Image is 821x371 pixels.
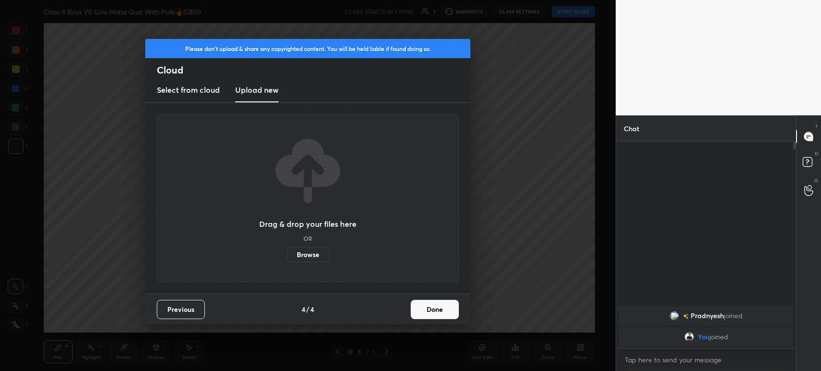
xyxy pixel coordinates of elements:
[669,311,679,321] img: 3
[157,84,220,96] h3: Select from cloud
[310,304,314,314] h4: 4
[157,64,470,76] h2: Cloud
[815,150,818,157] p: D
[684,332,694,342] img: 3e477a94a14e43f8bd0b1333334fa1e6.jpg
[815,123,818,130] p: T
[306,304,309,314] h4: /
[616,116,647,141] p: Chat
[235,84,278,96] h3: Upload new
[709,333,728,341] span: joined
[698,333,709,341] span: You
[616,304,796,348] div: grid
[814,177,818,184] p: G
[302,304,305,314] h4: 4
[691,312,724,320] span: Pradnyesh
[411,300,459,319] button: Done
[145,39,470,58] div: Please don't upload & share any copyrighted content. You will be held liable if found doing so.
[724,312,743,320] span: joined
[259,220,356,228] h3: Drag & drop your files here
[157,300,205,319] button: Previous
[683,314,689,319] img: no-rating-badge.077c3623.svg
[303,235,312,241] h5: OR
